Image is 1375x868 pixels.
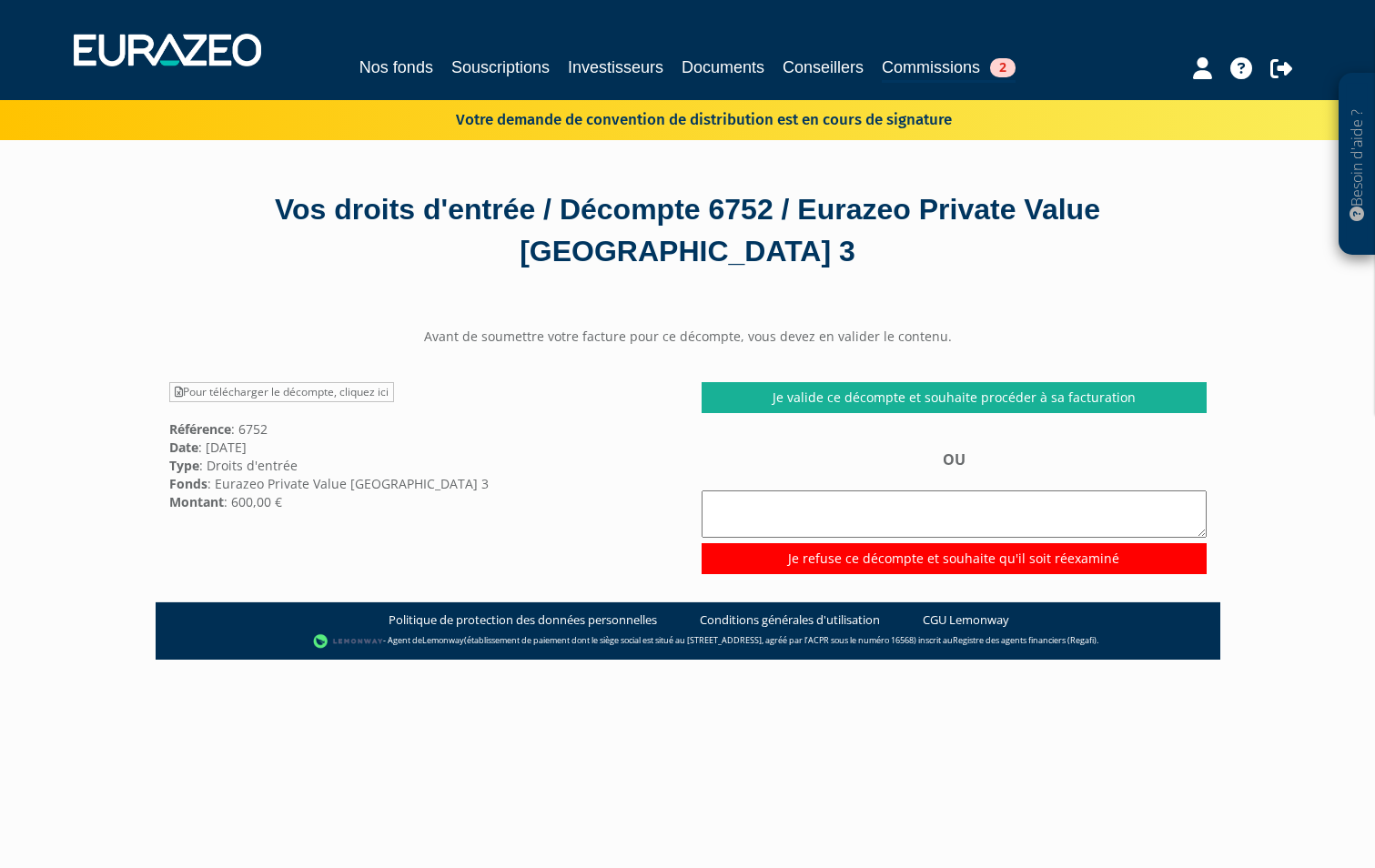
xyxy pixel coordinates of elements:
[702,449,1207,574] div: OU
[156,328,1220,346] center: Avant de soumettre votre facture pour ce décompte, vous devez en valider le contenu.
[169,475,207,492] strong: Fonds
[682,55,764,80] a: Documents
[174,632,1202,651] div: - Agent de (établissement de paiement dont le siège social est situé au [STREET_ADDRESS], agréé p...
[882,55,1016,83] a: Commissions2
[1347,83,1368,247] p: Besoin d'aide ?
[568,55,663,80] a: Investisseurs
[169,439,198,456] strong: Date
[156,382,688,511] div: : 6752 : [DATE] : Droits d'entrée : Eurazeo Private Value [GEOGRAPHIC_DATA] 3 : 600,00 €
[169,382,394,402] a: Pour télécharger le décompte, cliquez ici
[169,493,224,510] strong: Montant
[783,55,864,80] a: Conseillers
[389,611,657,629] a: Politique de protection des données personnelles
[702,543,1207,574] input: Je refuse ce décompte et souhaite qu'il soit réexaminé
[74,34,261,66] img: 1732889491-logotype_eurazeo_blanc_rvb.png
[702,382,1207,413] a: Je valide ce décompte et souhaite procéder à sa facturation
[422,634,464,646] a: Lemonway
[990,58,1016,77] span: 2
[169,457,199,474] strong: Type
[700,611,880,629] a: Conditions générales d'utilisation
[953,634,1097,646] a: Registre des agents financiers (Regafi)
[923,611,1009,629] a: CGU Lemonway
[169,189,1207,272] div: Vos droits d'entrée / Décompte 6752 / Eurazeo Private Value [GEOGRAPHIC_DATA] 3
[359,55,433,80] a: Nos fonds
[451,55,550,80] a: Souscriptions
[403,105,952,131] p: Votre demande de convention de distribution est en cours de signature
[313,632,383,651] img: logo-lemonway.png
[169,420,231,438] strong: Référence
